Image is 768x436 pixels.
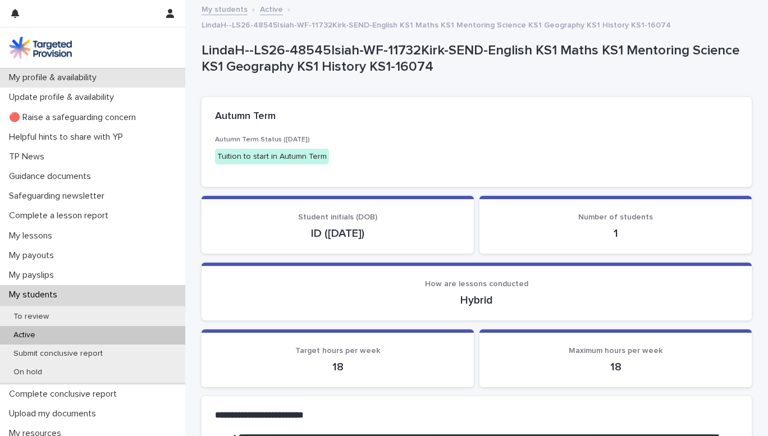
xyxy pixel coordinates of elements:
[4,132,132,143] p: Helpful hints to share with YP
[4,270,63,281] p: My payslips
[4,210,117,221] p: Complete a lesson report
[295,347,380,355] span: Target hours per week
[4,152,53,162] p: TP News
[425,280,528,288] span: How are lessons conducted
[260,2,283,15] a: Active
[4,92,123,103] p: Update profile & availability
[4,191,113,201] p: Safeguarding newsletter
[4,312,58,322] p: To review
[215,227,460,240] p: ID ([DATE])
[4,171,100,182] p: Guidance documents
[215,111,276,123] h2: Autumn Term
[569,347,662,355] span: Maximum hours per week
[4,349,112,359] p: Submit conclusive report
[215,136,310,143] span: Autumn Term Status ([DATE])
[4,290,66,300] p: My students
[4,72,106,83] p: My profile & availability
[4,231,61,241] p: My lessons
[298,213,377,221] span: Student initials (DOB)
[493,227,738,240] p: 1
[4,331,44,340] p: Active
[202,18,671,30] p: LindaH--LS26-48545Isiah-WF-11732Kirk-SEND-English KS1 Maths KS1 Mentoring Science KS1 Geography K...
[215,293,738,307] p: Hybrid
[493,360,738,374] p: 18
[215,149,329,165] div: Tuition to start in Autumn Term
[4,250,63,261] p: My payouts
[9,36,72,59] img: M5nRWzHhSzIhMunXDL62
[4,389,126,400] p: Complete conclusive report
[4,409,105,419] p: Upload my documents
[215,360,460,374] p: 18
[4,368,51,377] p: On hold
[578,213,653,221] span: Number of students
[4,112,145,123] p: 🔴 Raise a safeguarding concern
[202,2,248,15] a: My students
[202,43,747,75] p: LindaH--LS26-48545Isiah-WF-11732Kirk-SEND-English KS1 Maths KS1 Mentoring Science KS1 Geography K...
